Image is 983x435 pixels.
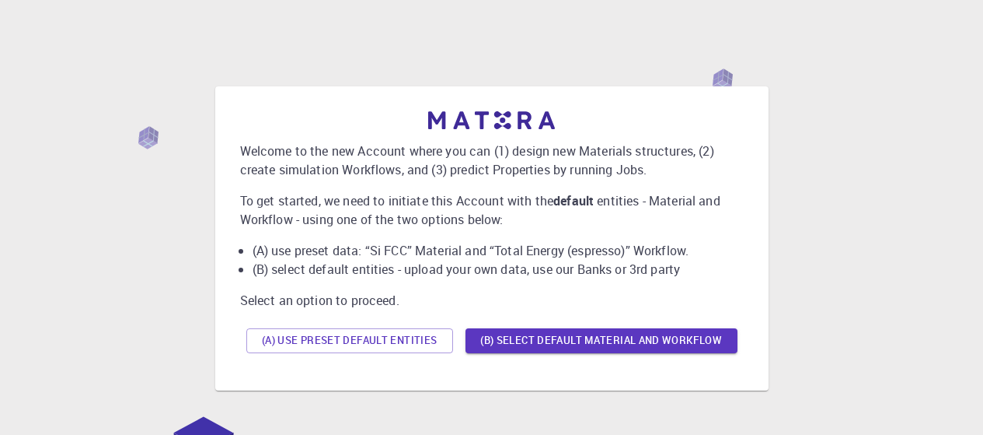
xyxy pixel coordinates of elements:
[253,260,744,279] li: (B) select default entities - upload your own data, use our Banks or 3rd party
[246,328,453,353] button: (A) Use preset default entities
[553,192,594,209] b: default
[240,191,744,229] p: To get started, we need to initiate this Account with the entities - Material and Workflow - usin...
[253,241,744,260] li: (A) use preset data: “Si FCC” Material and “Total Energy (espresso)” Workflow.
[240,291,744,310] p: Select an option to proceed.
[465,328,737,353] button: (B) Select default material and workflow
[428,111,556,129] img: logo
[240,142,744,179] p: Welcome to the new Account where you can (1) design new Materials structures, (2) create simulati...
